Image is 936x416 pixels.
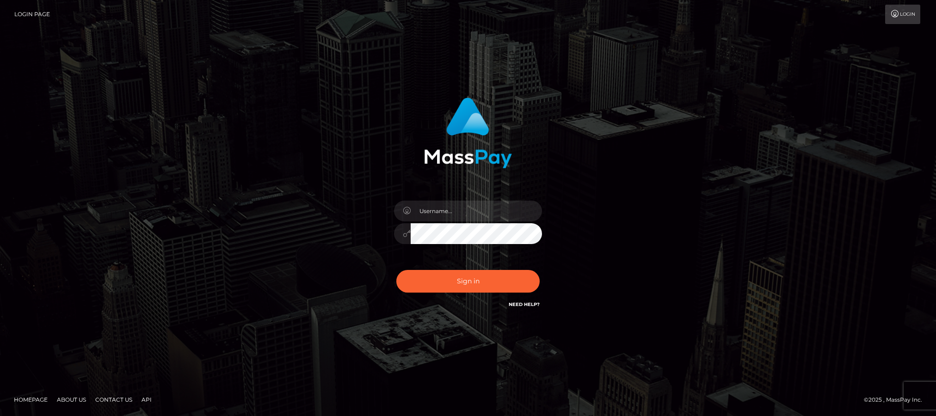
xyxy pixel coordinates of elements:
[396,270,540,293] button: Sign in
[14,5,50,24] a: Login Page
[53,392,90,407] a: About Us
[92,392,136,407] a: Contact Us
[424,98,512,168] img: MassPay Login
[864,395,929,405] div: © 2025 , MassPay Inc.
[138,392,155,407] a: API
[509,301,540,307] a: Need Help?
[411,201,542,221] input: Username...
[885,5,920,24] a: Login
[10,392,51,407] a: Homepage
